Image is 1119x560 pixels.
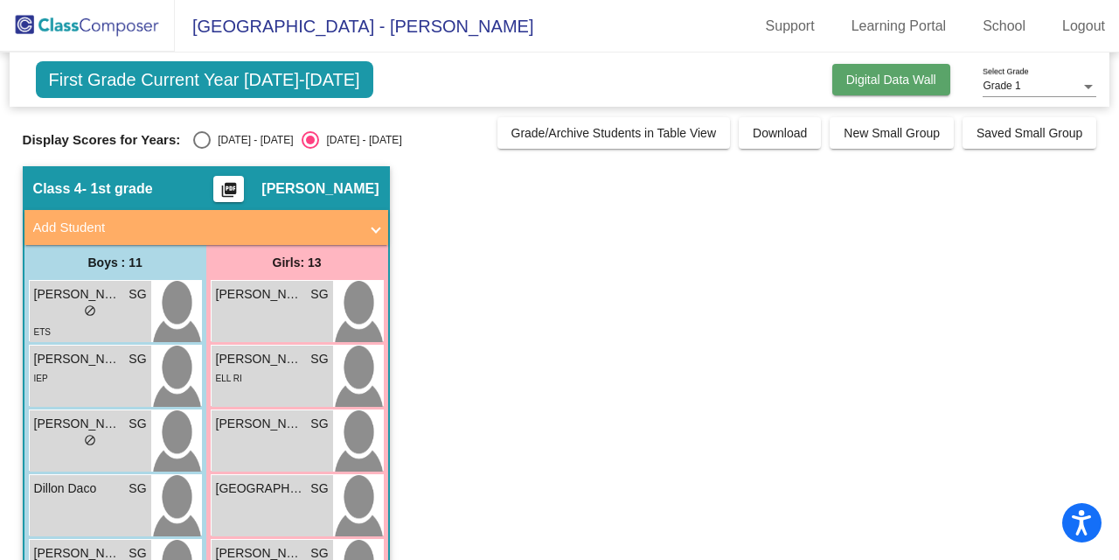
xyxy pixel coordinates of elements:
mat-expansion-panel-header: Add Student [24,210,388,245]
span: Saved Small Group [977,126,1082,140]
span: [PERSON_NAME] [261,180,379,198]
span: [PERSON_NAME] [PERSON_NAME] [34,350,122,368]
span: New Small Group [844,126,940,140]
span: do_not_disturb_alt [84,304,96,317]
span: [PERSON_NAME] [216,285,303,304]
span: IEP [34,374,48,383]
span: [PERSON_NAME] [216,350,303,368]
span: Grade/Archive Students in Table View [511,126,717,140]
mat-panel-title: Add Student [33,218,358,238]
div: Girls: 13 [206,245,388,280]
span: [PERSON_NAME] [34,415,122,433]
div: [DATE] - [DATE] [319,132,401,148]
span: SG [129,350,146,368]
span: SG [310,350,328,368]
span: Digital Data Wall [846,73,936,87]
span: ETS [34,327,51,337]
span: Display Scores for Years: [23,132,181,148]
span: SG [310,285,328,304]
div: Boys : 11 [24,245,206,280]
span: do_not_disturb_alt [84,434,96,446]
span: SG [310,479,328,498]
span: SG [129,415,146,433]
span: ELL RI [216,374,242,383]
span: Dillon Daco [34,479,122,498]
span: [PERSON_NAME] [216,415,303,433]
span: [GEOGRAPHIC_DATA] [216,479,303,498]
button: Saved Small Group [963,117,1096,149]
span: - 1st grade [82,180,153,198]
span: [PERSON_NAME] [34,285,122,304]
span: Download [753,126,807,140]
a: Support [752,12,829,40]
button: Download [739,117,821,149]
button: Grade/Archive Students in Table View [497,117,731,149]
span: SG [310,415,328,433]
a: Logout [1048,12,1119,40]
div: [DATE] - [DATE] [211,132,293,148]
span: First Grade Current Year [DATE]-[DATE] [36,61,373,98]
span: [GEOGRAPHIC_DATA] - [PERSON_NAME] [175,12,533,40]
button: New Small Group [830,117,954,149]
a: School [969,12,1039,40]
span: SG [129,285,146,304]
span: Class 4 [33,180,82,198]
button: Digital Data Wall [832,64,950,95]
span: Grade 1 [983,80,1020,92]
button: Print Students Details [213,176,244,202]
a: Learning Portal [838,12,961,40]
mat-radio-group: Select an option [193,131,401,149]
span: SG [129,479,146,498]
mat-icon: picture_as_pdf [219,181,240,206]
